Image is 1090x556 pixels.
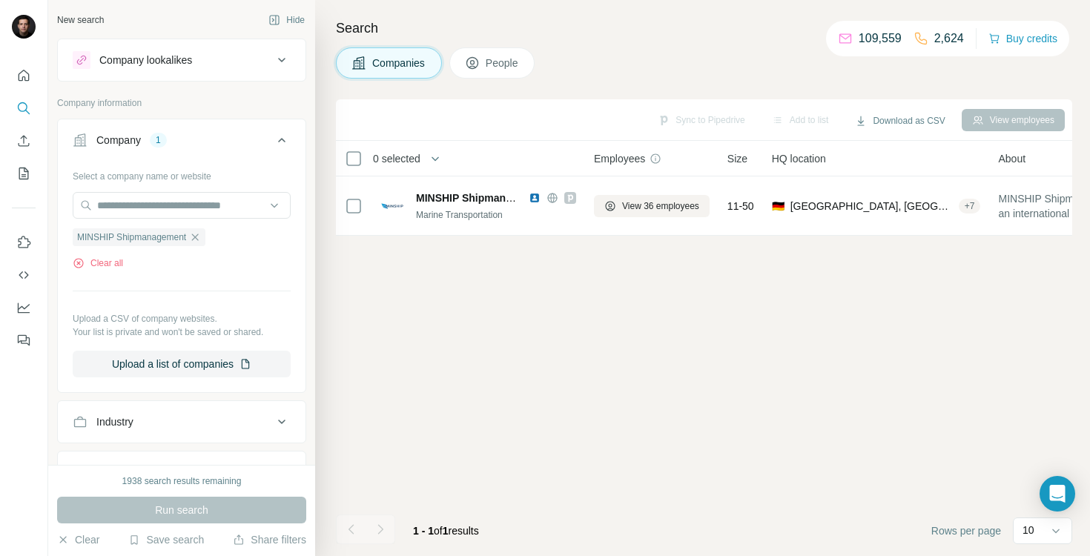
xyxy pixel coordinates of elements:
span: 1 - 1 [413,525,434,537]
button: Feedback [12,327,36,354]
div: Open Intercom Messenger [1040,476,1075,512]
span: results [413,525,479,537]
button: Download as CSV [845,110,955,132]
span: Companies [372,56,426,70]
button: Upload a list of companies [73,351,291,377]
div: + 7 [959,199,981,213]
span: People [486,56,520,70]
p: 2,624 [934,30,964,47]
button: Save search [128,532,204,547]
span: 🇩🇪 [772,199,785,214]
button: Industry [58,404,305,440]
button: Company lookalikes [58,42,305,78]
span: Rows per page [931,523,1001,538]
p: 109,559 [859,30,902,47]
img: Avatar [12,15,36,39]
div: Company [96,133,141,148]
div: Company lookalikes [99,53,192,67]
div: Select a company name or website [73,164,291,183]
button: My lists [12,160,36,187]
div: 1 [150,133,167,147]
span: 0 selected [373,151,420,166]
button: Enrich CSV [12,128,36,154]
img: Logo of MINSHIP Shipmanagement [380,194,404,218]
span: 11-50 [727,199,754,214]
button: Use Surfe on LinkedIn [12,229,36,256]
span: of [434,525,443,537]
span: View 36 employees [622,199,699,213]
span: Size [727,151,747,166]
span: [GEOGRAPHIC_DATA], [GEOGRAPHIC_DATA]|[GEOGRAPHIC_DATA]|[PERSON_NAME] [790,199,953,214]
div: 1938 search results remaining [122,474,242,488]
span: MINSHIP Shipmanagement [416,192,549,204]
button: Buy credits [988,28,1057,49]
button: Clear all [73,257,123,270]
button: Search [12,95,36,122]
button: HQ location [58,454,305,490]
div: Industry [96,414,133,429]
p: Your list is private and won't be saved or shared. [73,325,291,339]
p: Upload a CSV of company websites. [73,312,291,325]
h4: Search [336,18,1072,39]
button: Company1 [58,122,305,164]
p: Company information [57,96,306,110]
button: Quick start [12,62,36,89]
button: Use Surfe API [12,262,36,288]
button: Dashboard [12,294,36,321]
span: HQ location [772,151,826,166]
span: 1 [443,525,449,537]
button: Hide [258,9,315,31]
img: LinkedIn logo [529,192,541,204]
button: Clear [57,532,99,547]
span: Employees [594,151,645,166]
button: Share filters [233,532,306,547]
span: About [998,151,1025,166]
span: MINSHIP Shipmanagement [77,231,186,244]
div: Marine Transportation [416,208,576,222]
div: New search [57,13,104,27]
p: 10 [1023,523,1034,537]
button: View 36 employees [594,195,710,217]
